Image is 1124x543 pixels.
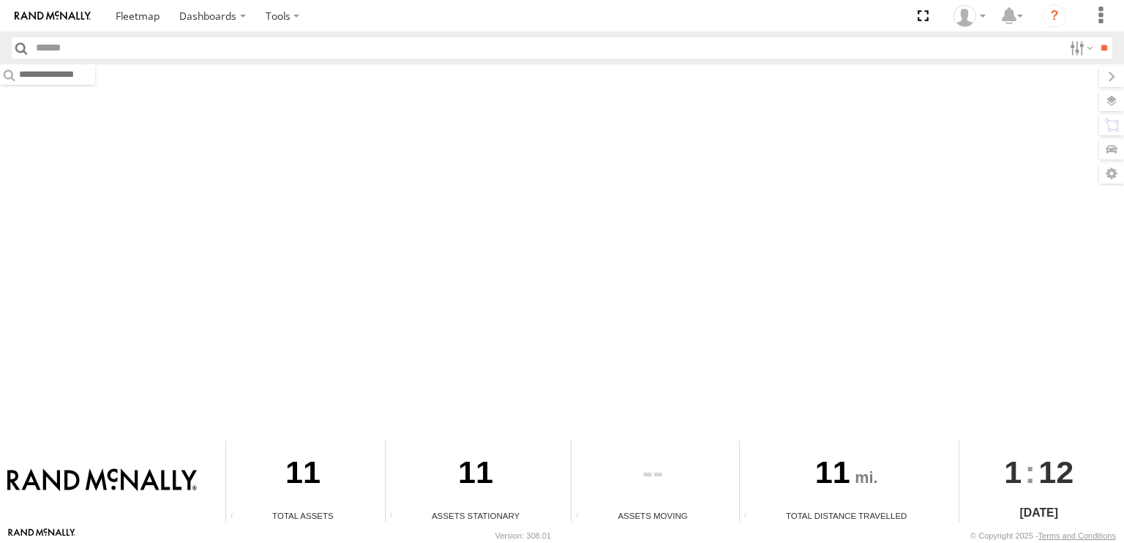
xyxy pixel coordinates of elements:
[495,531,551,540] div: Version: 308.01
[386,441,566,509] div: 11
[1043,4,1066,28] i: ?
[959,441,1119,503] div: :
[572,509,733,522] div: Assets Moving
[740,509,953,522] div: Total Distance Travelled
[8,528,75,543] a: Visit our Website
[226,511,248,522] div: Total number of Enabled Assets
[740,511,762,522] div: Total distance travelled by all assets within specified date range and applied filters
[1038,531,1116,540] a: Terms and Conditions
[1064,37,1095,59] label: Search Filter Options
[226,509,380,522] div: Total Assets
[1099,163,1124,184] label: Map Settings
[1004,441,1022,503] span: 1
[948,5,991,27] div: Valeo Dash
[1038,441,1074,503] span: 12
[572,511,593,522] div: Total number of assets current in transit.
[7,468,197,493] img: Rand McNally
[740,441,953,509] div: 11
[386,509,566,522] div: Assets Stationary
[386,511,408,522] div: Total number of assets current stationary.
[959,504,1119,522] div: [DATE]
[226,441,380,509] div: 11
[970,531,1116,540] div: © Copyright 2025 -
[15,11,91,21] img: rand-logo.svg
